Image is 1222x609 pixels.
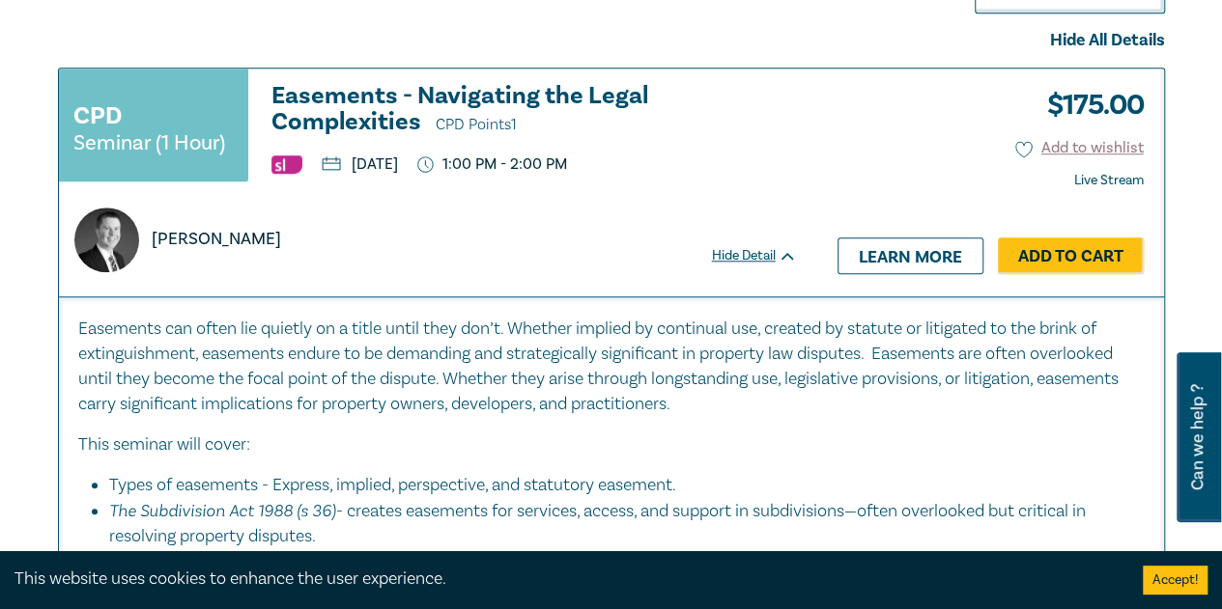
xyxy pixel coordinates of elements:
[109,498,1125,549] li: - creates easements for services, access, and support in subdivisions—often overlooked but critic...
[1074,172,1144,189] strong: Live Stream
[271,83,797,138] h3: Easements - Navigating the Legal Complexities
[998,237,1144,274] a: Add to Cart
[271,155,302,174] img: Substantive Law
[74,208,139,272] img: https://s3.ap-southeast-2.amazonaws.com/leo-cussen-store-production-content/Contacts/Phillip%20Le...
[109,549,1125,574] li: Easement of necessity and evolving judicial interpretation.
[271,83,797,138] a: Easements - Navigating the Legal Complexities CPD Points1
[78,432,1145,457] p: This seminar will cover:
[73,133,225,152] small: Seminar (1 Hour)
[417,155,567,174] p: 1:00 PM - 2:00 PM
[322,156,398,172] p: [DATE]
[838,237,983,274] a: Learn more
[1143,566,1208,595] button: Accept cookies
[152,227,281,252] p: [PERSON_NAME]
[1015,137,1144,159] button: Add to wishlist
[109,500,336,520] em: The Subdivision Act 1988 (s 36)
[58,28,1165,53] div: Hide All Details
[1188,364,1207,511] span: Can we help ?
[436,115,517,134] span: CPD Points 1
[1033,83,1144,127] h3: $ 175.00
[78,317,1145,417] p: Easements can often lie quietly on a title until they don’t. Whether implied by continual use, cr...
[109,473,1125,498] li: Types of easements - Express, implied, perspective, and statutory easement.
[14,567,1114,592] div: This website uses cookies to enhance the user experience.
[73,98,122,133] h3: CPD
[712,246,818,265] div: Hide Detail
